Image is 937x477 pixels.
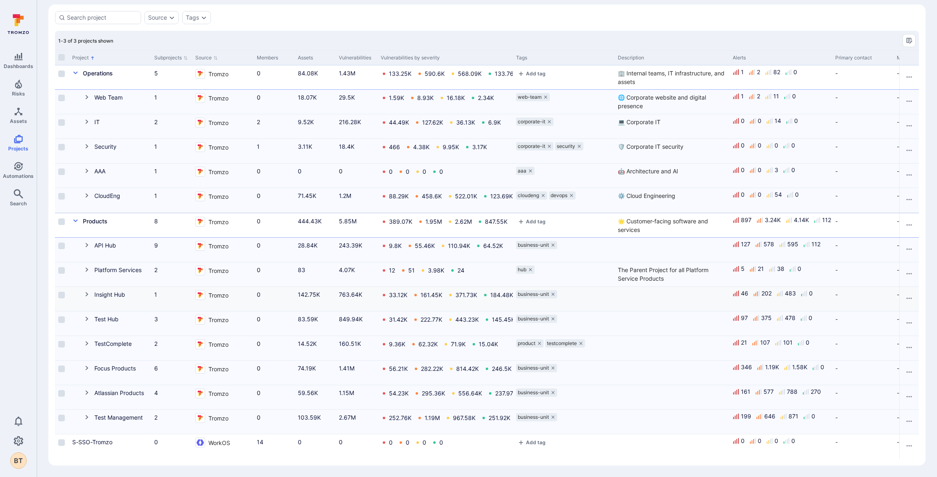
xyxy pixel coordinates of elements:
div: Cell for Members [254,114,295,139]
a: 145.45K [492,316,515,323]
a: 0 [389,439,393,446]
a: 216.28K [339,118,361,125]
a: Products [83,218,107,225]
a: 444.43K [298,218,322,225]
button: Row actions menu [903,415,916,428]
div: Cell for Source [192,90,254,114]
a: Security [94,143,117,150]
a: 44.49K [389,119,409,126]
button: Row actions menu [903,366,916,379]
a: 1.2M [339,192,351,199]
a: 237.97K [495,390,517,397]
div: business-unit [516,241,557,249]
a: 568.09K [458,70,482,77]
input: Search project [67,14,137,22]
a: Atlassian Products [94,389,144,396]
div: 🌐 Corporate website and digital presence [618,93,726,110]
a: 9.36K [389,341,405,348]
a: 1.59K [389,94,404,101]
button: Row actions menu [903,439,916,452]
div: 🛡️ Corporate IT security [618,142,726,151]
div: tags-cell-project [516,93,611,101]
button: Row actions menu [903,316,916,329]
a: 9.52K [298,118,314,125]
button: Row actions menu [903,390,916,403]
a: 1 [257,143,260,150]
div: Cell for Description [615,66,729,89]
button: Row actions menu [903,193,916,206]
div: Cell for Assets [295,114,336,139]
span: Search [10,200,27,207]
div: Cell for Alerts [729,114,832,139]
a: 0 [257,365,261,372]
div: 0 [758,118,761,124]
a: 55.46K [415,242,435,249]
span: devops [551,192,567,199]
a: 0 [257,168,261,175]
a: 3 [154,316,158,323]
div: Cell for Source [192,66,254,89]
div: Cell for Vulnerabilities [336,90,377,114]
div: Cell for Vulnerabilities [336,114,377,139]
a: 0 [298,168,302,175]
a: 1.43M [339,70,355,77]
a: 0 [339,438,343,445]
div: 0 [792,93,796,100]
div: Cell for Tags [513,66,615,89]
span: business-unit [518,365,549,371]
a: 443.23K [455,316,479,323]
div: Cell for Project [69,90,151,114]
a: 3.17K [472,143,487,150]
a: 847.55K [485,218,507,225]
span: Automations [3,173,34,179]
div: Description [618,54,726,61]
div: Cell for [899,66,919,89]
span: Select row [58,70,65,77]
a: 282.22K [421,365,443,372]
div: Cell for Vulnerabilities by severity [377,66,513,89]
div: Primary contact [835,54,890,61]
a: 8.93K [417,94,434,101]
a: 83 [298,266,305,273]
button: add tag [516,70,547,77]
span: security [557,143,575,150]
button: Row actions menu [903,341,916,354]
span: Tromzo [208,118,229,127]
a: 0 [257,340,261,347]
a: 123.69K [490,193,513,200]
div: Cell for Members [254,66,295,89]
a: S-SSO-Tromzo [72,438,112,445]
div: Cell for [899,114,919,139]
a: 88.29K [389,193,409,200]
div: web-team [516,93,550,101]
div: Cell for Primary contact [832,66,894,89]
a: 133.76K [495,70,517,77]
a: 16.18K [447,94,465,101]
a: 1.15M [339,389,354,396]
button: Row actions menu [903,119,916,132]
a: 0 [406,439,409,446]
button: Row actions menu [903,144,916,157]
div: tags-cell-project [516,69,611,79]
button: Source [148,14,167,21]
div: Cell for Members [254,90,295,114]
a: 252.76K [389,414,411,421]
a: 184.48K [490,291,513,298]
div: Cell for selection [55,90,69,114]
a: 29.5K [339,94,355,101]
div: - [835,69,890,77]
span: Tromzo [208,69,229,78]
a: 5 [154,70,158,77]
span: business-unit [518,242,549,248]
div: Cell for Alerts [729,90,832,114]
span: business-unit [518,291,549,298]
a: 2 [154,340,158,347]
a: 28.84K [298,242,318,249]
div: security [555,142,583,150]
button: Row actions menu [903,267,916,280]
a: Focus Products [94,365,136,372]
button: Manage columns [903,34,916,47]
a: 71.9K [451,341,466,348]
